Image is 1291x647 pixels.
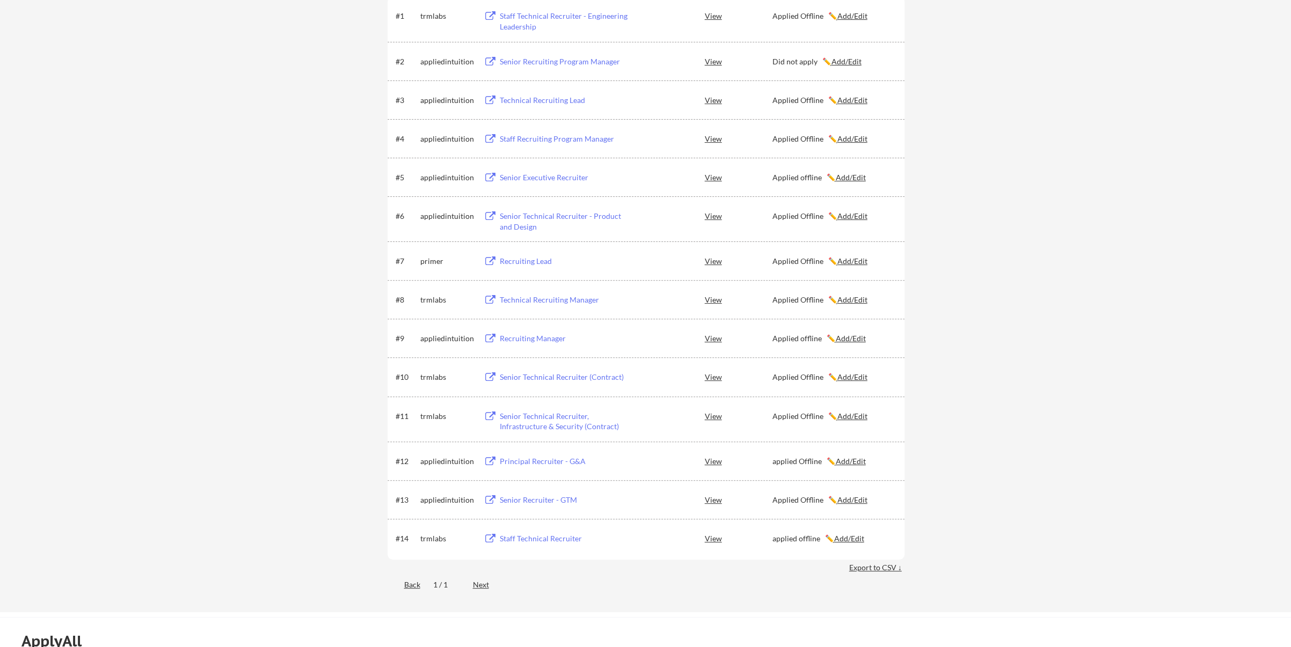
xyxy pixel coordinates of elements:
div: Staff Recruiting Program Manager [500,134,633,144]
div: #9 [396,333,417,344]
div: #3 [396,95,417,106]
div: #11 [396,411,417,422]
u: Add/Edit [836,457,866,466]
div: Recruiting Manager [500,333,633,344]
div: applied offline ✏️ [772,533,895,544]
div: Senior Recruiter - GTM [500,495,633,505]
div: Staff Technical Recruiter - Engineering Leadership [500,11,633,32]
div: #8 [396,295,417,305]
div: View [705,167,772,187]
div: Applied Offline ✏️ [772,95,895,106]
div: #13 [396,495,417,505]
div: Applied Offline ✏️ [772,256,895,267]
div: View [705,251,772,270]
u: Add/Edit [837,95,867,105]
div: Technical Recruiting Manager [500,295,633,305]
div: #7 [396,256,417,267]
div: trmlabs [420,533,474,544]
div: appliedintuition [420,211,474,222]
u: Add/Edit [836,334,866,343]
div: Senior Technical Recruiter (Contract) [500,372,633,383]
div: trmlabs [420,11,474,21]
div: Staff Technical Recruiter [500,533,633,544]
div: View [705,490,772,509]
div: View [705,528,772,548]
div: Applied offline ✏️ [772,172,895,183]
u: Add/Edit [837,211,867,220]
div: trmlabs [420,411,474,422]
div: trmlabs [420,372,474,383]
div: applied Offline ✏️ [772,456,895,467]
div: Senior Technical Recruiter, Infrastructure & Security (Contract) [500,411,633,432]
div: View [705,406,772,425]
div: Senior Recruiting Program Manager [500,56,633,67]
u: Add/Edit [836,173,866,182]
u: Add/Edit [837,11,867,20]
div: primer [420,256,474,267]
div: View [705,451,772,470]
div: appliedintuition [420,95,474,106]
div: Senior Executive Recruiter [500,172,633,183]
div: View [705,52,772,71]
div: appliedintuition [420,456,474,467]
div: appliedintuition [420,495,474,505]
div: Applied offline ✏️ [772,333,895,344]
div: appliedintuition [420,134,474,144]
div: Applied Offline ✏️ [772,372,895,383]
div: Applied Offline ✏️ [772,411,895,422]
div: Applied Offline ✏️ [772,295,895,305]
div: appliedintuition [420,333,474,344]
u: Add/Edit [837,372,867,381]
div: View [705,6,772,25]
div: Recruiting Lead [500,256,633,267]
u: Add/Edit [837,411,867,421]
div: Back [388,579,420,590]
div: appliedintuition [420,56,474,67]
div: View [705,290,772,309]
div: Senior Technical Recruiter - Product and Design [500,211,633,232]
div: #10 [396,372,417,383]
div: View [705,206,772,225]
div: Technical Recruiting Lead [500,95,633,106]
div: View [705,328,772,348]
div: Export to CSV ↓ [849,562,905,573]
div: View [705,90,772,109]
u: Add/Edit [837,495,867,504]
div: #1 [396,11,417,21]
u: Add/Edit [837,295,867,304]
div: #6 [396,211,417,222]
u: Add/Edit [834,534,864,543]
div: appliedintuition [420,172,474,183]
u: Add/Edit [837,256,867,266]
div: #5 [396,172,417,183]
div: Applied Offline ✏️ [772,134,895,144]
u: Add/Edit [832,57,862,66]
div: View [705,129,772,148]
div: #14 [396,533,417,544]
div: #2 [396,56,417,67]
div: Did not apply ✏️ [772,56,895,67]
div: Applied Offline ✏️ [772,11,895,21]
div: Applied Offline ✏️ [772,495,895,505]
div: #4 [396,134,417,144]
div: Next [473,579,501,590]
div: View [705,367,772,386]
div: 1 / 1 [433,579,460,590]
div: Principal Recruiter - G&A [500,456,633,467]
div: trmlabs [420,295,474,305]
div: Applied Offline ✏️ [772,211,895,222]
u: Add/Edit [837,134,867,143]
div: #12 [396,456,417,467]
